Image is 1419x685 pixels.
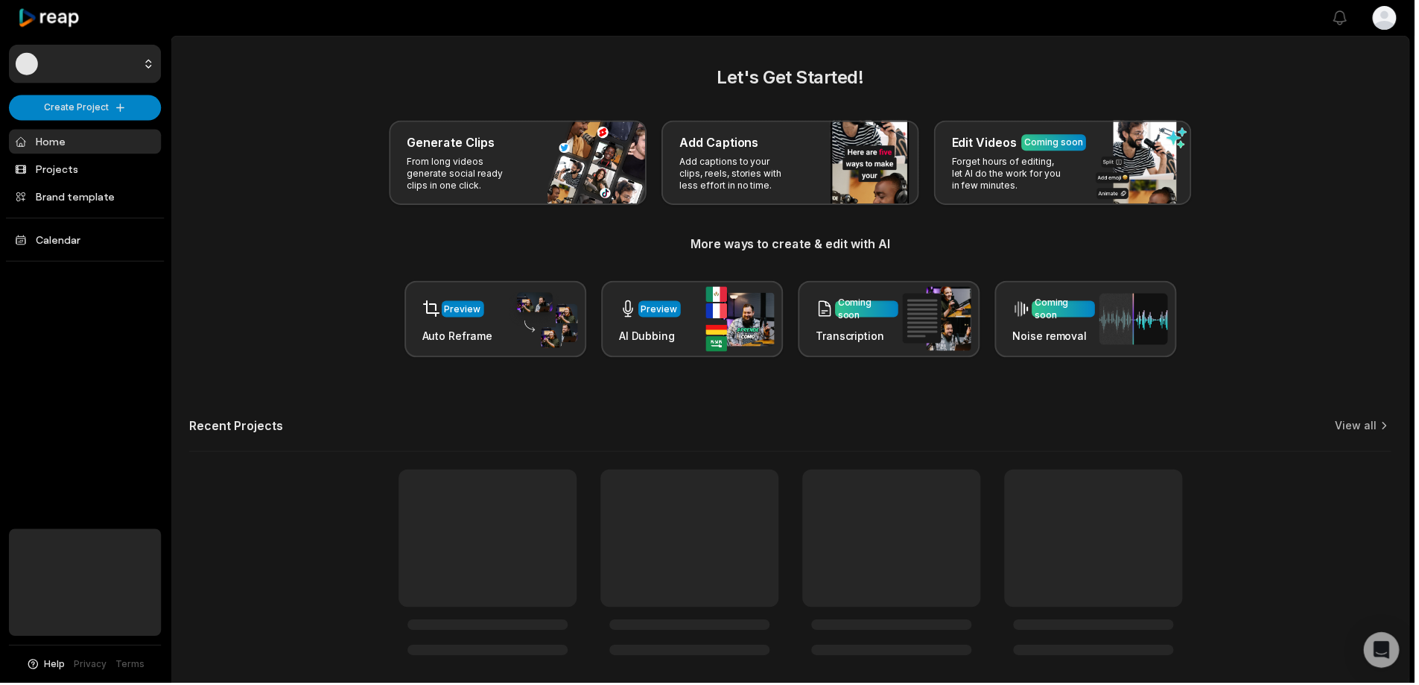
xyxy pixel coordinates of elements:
h3: AI Dubbing [621,329,683,345]
a: Projects [9,157,162,182]
img: transcription.png [906,288,974,352]
h3: Generate Clips [408,134,496,152]
button: Create Project [9,95,162,121]
h3: Transcription [819,329,901,345]
button: Help [26,660,66,673]
img: ai_dubbing.png [708,288,777,353]
a: Brand template [9,185,162,209]
p: Forget hours of editing, let AI do the work for you in few minutes. [955,157,1070,192]
a: Privacy [74,660,107,673]
div: Preview [446,303,483,317]
h2: Let's Get Started! [190,64,1396,91]
p: From long videos generate social ready clips in one click. [408,157,524,192]
a: Home [9,130,162,154]
div: Coming soon [1028,136,1087,150]
h3: More ways to create & edit with AI [190,236,1396,253]
div: Coming soon [841,297,898,323]
img: auto_reframe.png [511,291,580,350]
a: View all [1339,420,1381,435]
h3: Edit Videos [955,134,1020,152]
img: noise_removal.png [1103,294,1172,346]
h3: Noise removal [1016,329,1099,345]
h3: Auto Reframe [424,329,495,345]
a: Calendar [9,228,162,253]
h3: Add Captions [682,134,761,152]
div: Preview [644,303,680,317]
a: Terms [116,660,145,673]
h2: Recent Projects [190,420,284,435]
span: Help [45,660,66,673]
p: Add captions to your clips, reels, stories with less effort in no time. [682,157,797,192]
div: Open Intercom Messenger [1368,634,1404,670]
div: Coming soon [1038,297,1096,323]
